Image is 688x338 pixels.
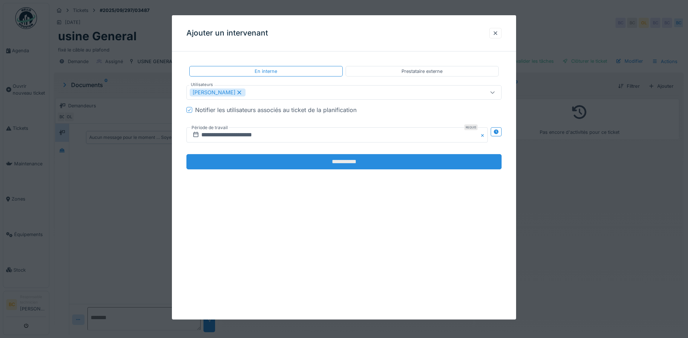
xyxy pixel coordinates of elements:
[191,124,228,132] label: Période de travail
[480,127,488,143] button: Close
[401,68,442,75] div: Prestataire externe
[190,88,246,96] div: [PERSON_NAME]
[255,68,277,75] div: En interne
[189,82,214,88] label: Utilisateurs
[195,106,357,114] div: Notifier les utilisateurs associés au ticket de la planification
[186,29,268,38] h3: Ajouter un intervenant
[464,124,478,130] div: Requis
